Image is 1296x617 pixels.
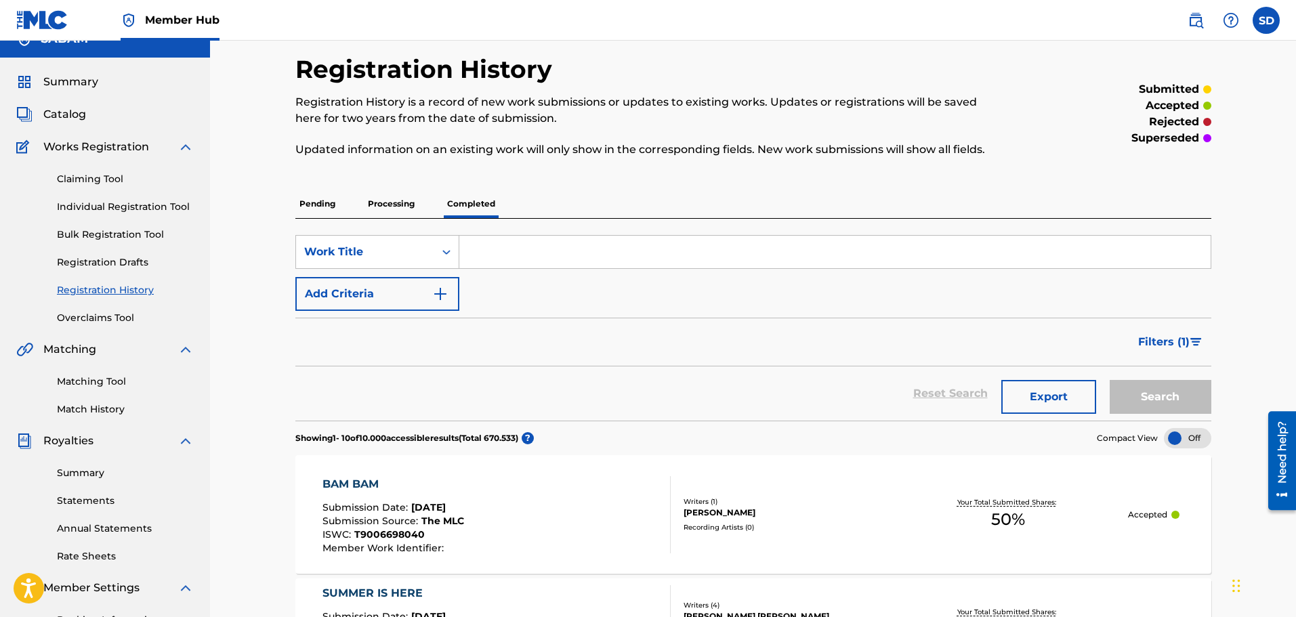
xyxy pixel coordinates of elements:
img: Matching [16,341,33,358]
img: Royalties [16,433,33,449]
span: Submission Source : [322,515,421,527]
span: Submission Date : [322,501,411,513]
img: expand [177,580,194,596]
img: 9d2ae6d4665cec9f34b9.svg [432,286,448,302]
a: Matching Tool [57,375,194,389]
button: Export [1001,380,1096,414]
p: Pending [295,190,339,218]
img: MLC Logo [16,10,68,30]
div: Drag [1232,566,1240,606]
a: Claiming Tool [57,172,194,186]
div: Work Title [304,244,426,260]
span: ISWC : [322,528,354,540]
iframe: Resource Center [1258,406,1296,515]
a: Overclaims Tool [57,311,194,325]
p: accepted [1146,98,1199,114]
img: help [1223,12,1239,28]
span: The MLC [421,515,464,527]
p: superseded [1131,130,1199,146]
div: Writers ( 1 ) [684,496,888,507]
a: Bulk Registration Tool [57,228,194,242]
span: Matching [43,341,96,358]
div: [PERSON_NAME] [684,507,888,519]
button: Filters (1) [1130,325,1211,359]
p: Accepted [1128,509,1167,521]
img: Summary [16,74,33,90]
img: filter [1190,338,1202,346]
a: Statements [57,494,194,508]
span: Catalog [43,106,86,123]
p: Your Total Submitted Shares: [957,607,1060,617]
p: Showing 1 - 10 of 10.000 accessible results (Total 670.533 ) [295,432,518,444]
span: Compact View [1097,432,1158,444]
p: Your Total Submitted Shares: [957,497,1060,507]
p: Updated information on an existing work will only show in the corresponding fields. New work subm... [295,142,1001,158]
a: BAM BAMSubmission Date:[DATE]Submission Source:The MLCISWC:T9006698040Member Work Identifier:Writ... [295,455,1211,574]
span: Summary [43,74,98,90]
a: SummarySummary [16,74,98,90]
img: expand [177,433,194,449]
span: 50 % [991,507,1025,532]
p: Completed [443,190,499,218]
img: Top Rightsholder [121,12,137,28]
span: Member Work Identifier : [322,542,447,554]
span: Royalties [43,433,93,449]
img: Works Registration [16,139,34,155]
div: Recording Artists ( 0 ) [684,522,888,532]
img: search [1188,12,1204,28]
div: Writers ( 4 ) [684,600,888,610]
form: Search Form [295,235,1211,421]
div: User Menu [1253,7,1280,34]
a: Rate Sheets [57,549,194,563]
a: Annual Statements [57,522,194,536]
span: T9006698040 [354,528,425,540]
img: Catalog [16,106,33,123]
p: Processing [364,190,419,218]
span: [DATE] [411,501,446,513]
button: Add Criteria [295,277,459,311]
span: ? [522,432,534,444]
span: Works Registration [43,139,149,155]
a: Public Search [1182,7,1209,34]
div: BAM BAM [322,476,464,492]
div: Help [1217,7,1245,34]
iframe: Chat Widget [1228,552,1296,617]
a: CatalogCatalog [16,106,86,123]
a: Summary [57,466,194,480]
img: expand [177,341,194,358]
img: expand [177,139,194,155]
p: Registration History is a record of new work submissions or updates to existing works. Updates or... [295,94,1001,127]
h2: Registration History [295,54,559,85]
p: rejected [1149,114,1199,130]
a: Registration History [57,283,194,297]
span: Member Settings [43,580,140,596]
span: Member Hub [145,12,220,28]
a: Registration Drafts [57,255,194,270]
a: Individual Registration Tool [57,200,194,214]
p: submitted [1139,81,1199,98]
div: SUMMER IS HERE [322,585,535,601]
a: Match History [57,402,194,417]
span: Filters ( 1 ) [1138,334,1190,350]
